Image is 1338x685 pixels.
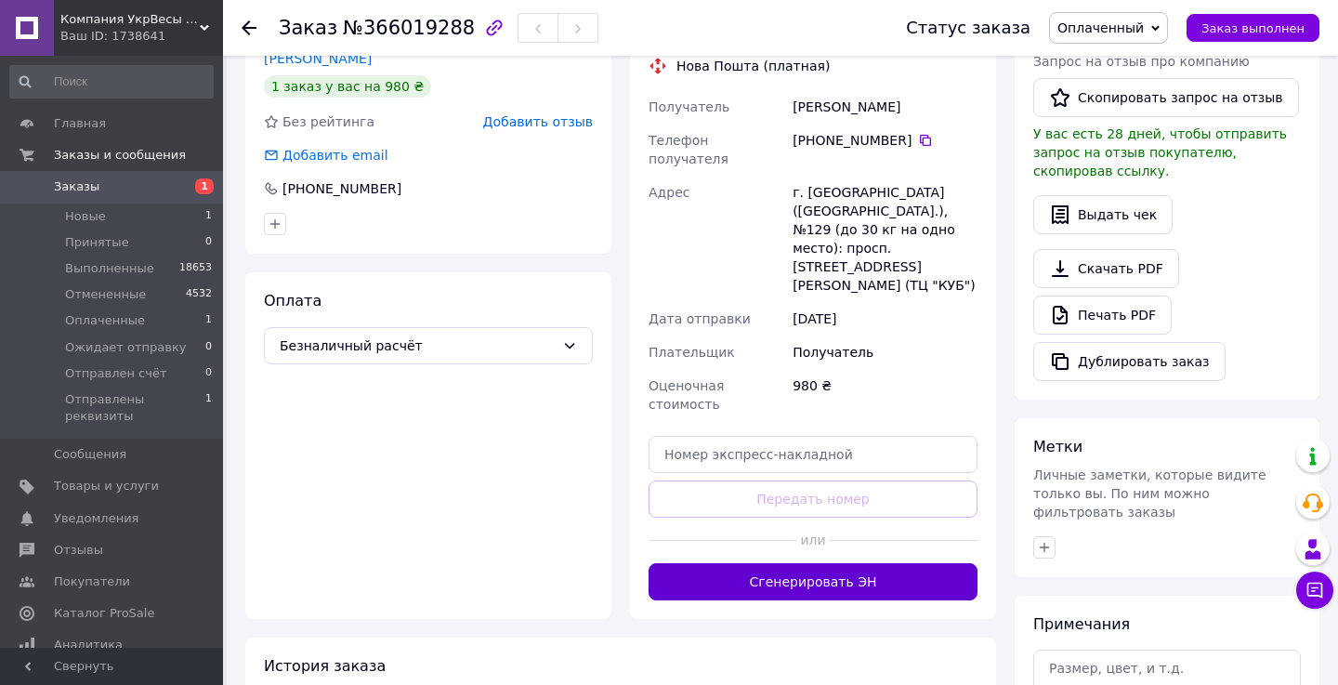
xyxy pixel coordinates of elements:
[205,365,212,382] span: 0
[65,286,146,303] span: Отмененные
[649,563,977,600] button: Сгенерировать ЭН
[54,178,99,195] span: Заказы
[1033,78,1299,117] button: Скопировать запрос на отзыв
[205,339,212,356] span: 0
[1057,20,1144,35] span: Оплаченный
[205,312,212,329] span: 1
[649,133,728,166] span: Телефон получателя
[264,292,321,310] span: Оплата
[186,286,212,303] span: 4532
[65,234,129,251] span: Принятые
[343,17,475,39] span: №366019288
[264,51,372,66] a: [PERSON_NAME]
[54,542,103,559] span: Отзывы
[789,369,981,421] div: 980 ₴
[54,115,106,132] span: Главная
[205,391,212,425] span: 1
[483,114,593,129] span: Добавить отзыв
[649,311,751,326] span: Дата отправки
[793,131,977,150] div: [PHONE_NUMBER]
[1033,296,1172,335] a: Печать PDF
[60,28,223,45] div: Ваш ID: 1738641
[649,378,724,412] span: Оценочная стоимость
[54,637,123,653] span: Аналитика
[65,391,205,425] span: Отправлены реквизиты
[9,65,214,99] input: Поиск
[1033,615,1130,633] span: Примечания
[205,234,212,251] span: 0
[54,446,126,463] span: Сообщения
[789,176,981,302] div: г. [GEOGRAPHIC_DATA] ([GEOGRAPHIC_DATA].), №129 (до 30 кг на одно место): просп. [STREET_ADDRESS]...
[1033,126,1287,178] span: У вас есть 28 дней, чтобы отправить запрос на отзыв покупателю, скопировав ссылку.
[649,436,977,473] input: Номер экспресс-накладной
[54,478,159,494] span: Товары и услуги
[262,146,390,165] div: Добавить email
[179,260,212,277] span: 18653
[280,336,555,356] span: Безналичный расчёт
[65,260,154,277] span: Выполненные
[649,99,729,114] span: Получатель
[279,17,337,39] span: Заказ
[54,573,130,590] span: Покупатели
[205,208,212,225] span: 1
[1033,468,1266,520] span: Личные заметки, которые видите только вы. По ним можно фильтровать заказы
[65,339,187,356] span: Ожидает отправку
[54,605,154,622] span: Каталог ProSale
[65,365,167,382] span: Отправлен счёт
[1187,14,1319,42] button: Заказ выполнен
[54,510,138,527] span: Уведомления
[649,185,689,200] span: Адрес
[796,531,829,549] span: или
[264,75,431,98] div: 1 заказ у вас на 980 ₴
[65,208,106,225] span: Новые
[1201,21,1305,35] span: Заказ выполнен
[195,178,214,194] span: 1
[1033,54,1250,69] span: Запрос на отзыв про компанию
[789,302,981,336] div: [DATE]
[672,57,834,75] div: Нова Пошта (платная)
[1296,572,1333,609] button: Чат с покупателем
[281,146,390,165] div: Добавить email
[60,11,200,28] span: Компания УкрВесы [Ukrvesi]
[789,336,981,369] div: Получатель
[1033,438,1082,455] span: Метки
[65,312,145,329] span: Оплаченные
[54,147,186,164] span: Заказы и сообщения
[649,345,735,360] span: Плательщик
[1033,249,1179,288] a: Скачать PDF
[906,19,1030,37] div: Статус заказа
[1033,342,1226,381] button: Дублировать заказ
[789,90,981,124] div: [PERSON_NAME]
[281,179,403,198] div: [PHONE_NUMBER]
[264,657,386,675] span: История заказа
[1033,195,1173,234] button: Выдать чек
[282,114,374,129] span: Без рейтинга
[242,19,256,37] div: Вернуться назад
